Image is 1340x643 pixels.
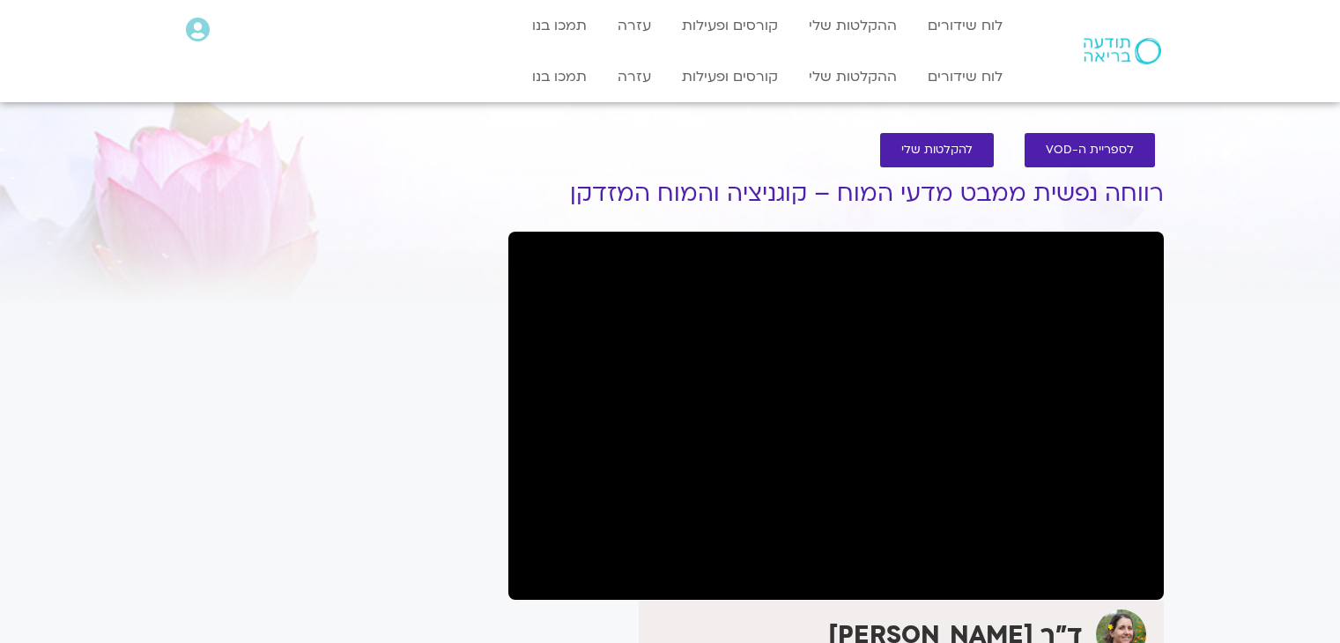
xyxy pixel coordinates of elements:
[673,60,787,93] a: קורסים ופעילות
[880,133,994,167] a: להקלטות שלי
[523,60,596,93] a: תמכו בנו
[919,60,1011,93] a: לוח שידורים
[609,60,660,93] a: עזרה
[1084,38,1161,64] img: תודעה בריאה
[673,9,787,42] a: קורסים ופעילות
[609,9,660,42] a: עזרה
[1046,144,1134,157] span: לספריית ה-VOD
[1025,133,1155,167] a: לספריית ה-VOD
[523,9,596,42] a: תמכו בנו
[508,181,1164,207] h1: רווחה נפשית ממבט מדעי המוח – קוגניציה והמוח המזדקן
[800,9,906,42] a: ההקלטות שלי
[919,9,1011,42] a: לוח שידורים
[901,144,973,157] span: להקלטות שלי
[800,60,906,93] a: ההקלטות שלי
